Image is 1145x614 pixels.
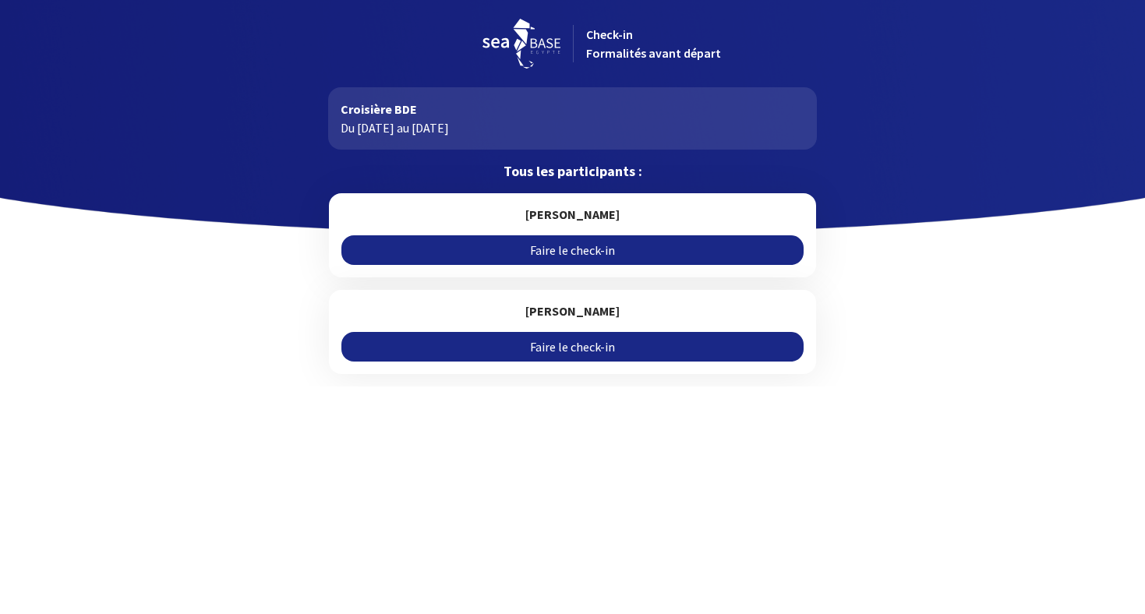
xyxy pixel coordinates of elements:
[482,19,560,69] img: logo_seabase.svg
[341,302,804,319] h5: [PERSON_NAME]
[341,235,804,265] a: Faire le check-in
[586,26,721,61] span: Check-in Formalités avant départ
[341,118,804,137] p: Du [DATE] au [DATE]
[328,162,817,181] p: Tous les participants :
[341,206,804,223] h5: [PERSON_NAME]
[341,100,804,118] p: Croisière BDE
[341,332,804,362] a: Faire le check-in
